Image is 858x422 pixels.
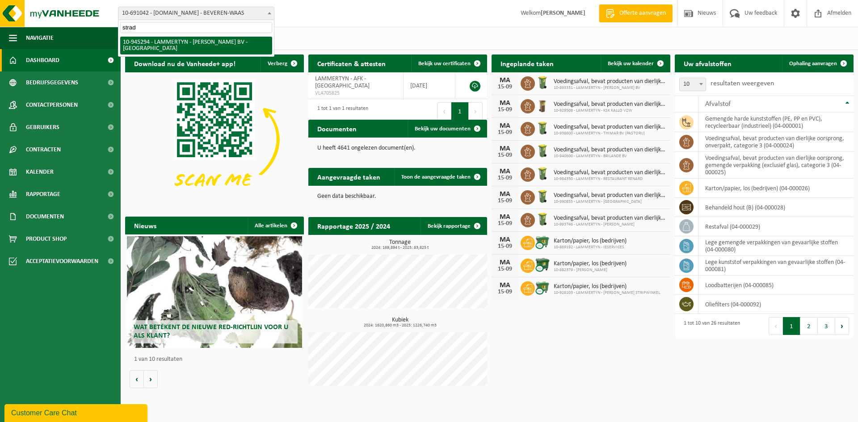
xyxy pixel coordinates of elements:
[698,179,854,198] td: karton/papier, los (bedrijven) (04-000026)
[26,205,64,228] span: Documenten
[554,199,666,205] span: 10-990855 - LAMMERTYN - [GEOGRAPHIC_DATA]
[554,245,627,250] span: 10-869192 - LAMMERTYN - IESERVICES
[125,217,165,234] h2: Nieuws
[496,191,514,198] div: MA
[698,276,854,295] td: loodbatterijen (04-000085)
[125,54,244,72] h2: Download nu de Vanheede+ app!
[415,126,471,132] span: Bekijk uw documenten
[496,100,514,107] div: MA
[496,266,514,272] div: 15-09
[554,124,666,131] span: Voedingsafval, bevat producten van dierlijke oorsprong, onverpakt, categorie 3
[496,168,514,175] div: MA
[698,295,854,314] td: oliefilters (04-000092)
[554,131,666,136] span: 10-938600 - LAMMERTYN - THIMAR BV (PASTORIJ)
[313,239,487,250] h3: Tonnage
[26,94,78,116] span: Contactpersonen
[535,75,550,90] img: WB-0140-HPE-GN-50
[554,238,627,245] span: Karton/papier, los (bedrijven)
[144,370,158,388] button: Volgende
[496,175,514,181] div: 15-09
[554,154,666,159] span: 10-940600 - LAMMERTYN - BRILANDE BV
[130,370,144,388] button: Vorige
[783,317,800,335] button: 1
[315,90,396,97] span: VLA705825
[535,234,550,250] img: WB-0660-CU
[492,54,563,72] h2: Ingeplande taken
[313,246,487,250] span: 2024: 169,894 t - 2025: 83,825 t
[835,317,849,335] button: Next
[421,217,486,235] a: Bekijk rapportage
[698,256,854,276] td: lege kunststof verpakkingen van gevaarlijke stoffen (04-000081)
[554,222,666,227] span: 10-993746 - LAMMERTYN - [PERSON_NAME]
[308,120,366,137] h2: Documenten
[535,189,550,204] img: WB-0140-HPE-GN-50
[496,289,514,295] div: 15-09
[496,145,514,152] div: MA
[698,217,854,236] td: restafval (04-000029)
[248,217,303,234] a: Alle artikelen
[496,198,514,204] div: 15-09
[496,77,514,84] div: MA
[26,250,98,272] span: Acceptatievoorwaarden
[134,356,299,363] p: 1 van 10 resultaten
[408,120,486,138] a: Bekijk uw documenten
[313,317,487,328] h3: Kubiek
[308,217,399,234] h2: Rapportage 2025 / 2024
[554,146,666,154] span: Voedingsafval, bevat producten van dierlijke oorsprong, onverpakt, categorie 3
[554,283,660,290] span: Karton/papier, los (bedrijven)
[535,257,550,272] img: WB-1100-CU
[496,236,514,243] div: MA
[496,221,514,227] div: 15-09
[698,198,854,217] td: behandeld hout (B) (04-000028)
[313,323,487,328] span: 2024: 1620,860 m3 - 2025: 1226,740 m3
[535,121,550,136] img: WB-0140-HPE-GN-50
[4,402,149,422] iframe: chat widget
[26,71,78,94] span: Bedrijfsgegevens
[26,138,61,161] span: Contracten
[599,4,673,22] a: Offerte aanvragen
[601,54,669,72] a: Bekijk uw kalender
[418,61,471,67] span: Bekijk uw certificaten
[26,228,67,250] span: Product Shop
[308,54,395,72] h2: Certificaten & attesten
[617,9,668,18] span: Offerte aanvragen
[120,37,272,54] li: 10-945294 - LAMMERTYN - [PERSON_NAME] BV - [GEOGRAPHIC_DATA]
[317,145,478,151] p: U heeft 4641 ongelezen document(en).
[313,101,368,121] div: 1 tot 1 van 1 resultaten
[789,61,837,67] span: Ophaling aanvragen
[680,78,706,91] span: 10
[496,213,514,221] div: MA
[535,166,550,181] img: WB-0140-HPE-GN-50
[451,102,469,120] button: 1
[818,317,835,335] button: 3
[554,267,627,273] span: 10-882379 - [PERSON_NAME]
[401,174,471,180] span: Toon de aangevraagde taken
[675,54,740,72] h2: Uw afvalstoffen
[554,169,666,176] span: Voedingsafval, bevat producten van dierlijke oorsprong, onverpakt, categorie 3
[535,98,550,113] img: WB-0140-HPE-BN-01
[541,10,585,17] strong: [PERSON_NAME]
[496,130,514,136] div: 15-09
[268,61,287,67] span: Verberg
[404,72,455,99] td: [DATE]
[554,260,627,267] span: Karton/papier, los (bedrijven)
[554,192,666,199] span: Voedingsafval, bevat producten van dierlijke oorsprong, onverpakt, categorie 3
[261,54,303,72] button: Verberg
[698,236,854,256] td: lege gemengde verpakkingen van gevaarlijke stoffen (04-000080)
[394,168,486,186] a: Toon de aangevraagde taken
[496,152,514,159] div: 15-09
[705,100,731,108] span: Afvalstof
[26,183,60,205] span: Rapportage
[535,212,550,227] img: WB-0140-HPE-GN-50
[554,108,666,113] span: 10-929508 - LAMMERTYN - KSK KALLO VZW
[118,7,274,20] span: 10-691042 - LAMMERTYN.NET - BEVEREN-WAAS
[698,132,854,152] td: voedingsafval, bevat producten van dierlijke oorsprong, onverpakt, categorie 3 (04-000024)
[554,215,666,222] span: Voedingsafval, bevat producten van dierlijke oorsprong, onverpakt, categorie 3
[554,101,666,108] span: Voedingsafval, bevat producten van dierlijke oorsprong, onverpakt, categorie 3
[125,72,304,206] img: Download de VHEPlus App
[134,324,288,339] span: Wat betekent de nieuwe RED-richtlijn voor u als klant?
[469,102,483,120] button: Next
[554,85,666,91] span: 10-893331 - LAMMERTYN - [PERSON_NAME] BV
[679,316,740,336] div: 1 tot 10 van 26 resultaten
